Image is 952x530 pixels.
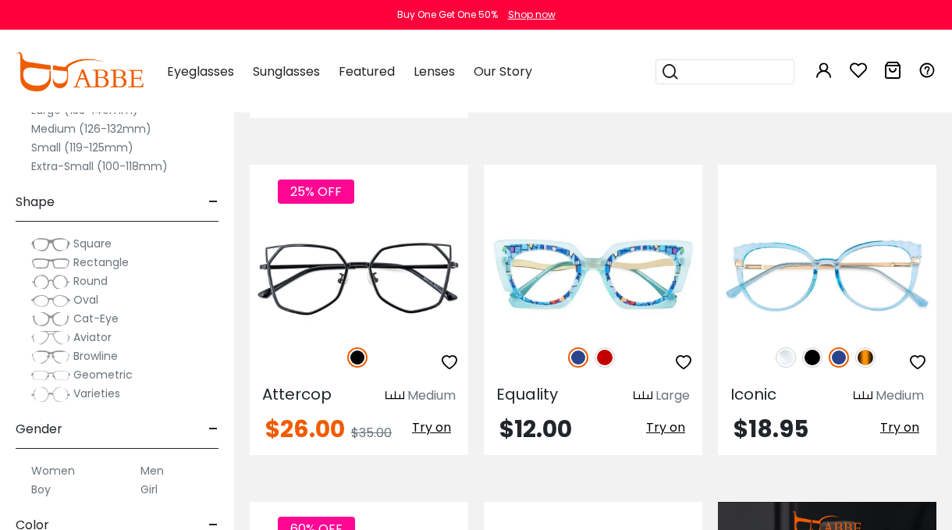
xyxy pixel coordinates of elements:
[407,418,456,438] button: Try on
[655,386,690,405] div: Large
[73,273,108,289] span: Round
[31,255,70,271] img: Rectangle.png
[250,221,468,330] img: Black Attercop - Metal,TR ,Adjust Nose Pads
[876,418,924,438] button: Try on
[73,292,98,308] span: Oval
[265,412,345,446] span: $26.00
[407,386,456,405] div: Medium
[140,480,158,499] label: Girl
[31,237,70,252] img: Square.png
[16,183,55,221] span: Shape
[734,412,808,446] span: $18.95
[646,418,685,436] span: Try on
[16,52,144,91] img: abbeglasses.com
[278,180,354,204] span: 25% OFF
[500,8,556,21] a: Shop now
[718,221,936,330] img: Blue Iconic - Combination ,Universal Bridge Fit
[31,157,168,176] label: Extra-Small (100-118mm)
[73,348,118,364] span: Browline
[31,138,133,157] label: Small (119-125mm)
[474,62,532,80] span: Our Story
[351,424,392,442] span: $35.00
[641,418,690,438] button: Try on
[414,62,455,80] span: Lenses
[73,386,120,401] span: Varieties
[508,8,556,22] div: Shop now
[412,418,451,436] span: Try on
[31,461,75,480] label: Women
[339,62,395,80] span: Featured
[31,119,151,138] label: Medium (126-132mm)
[730,383,776,405] span: Iconic
[634,390,652,402] img: size ruler
[347,347,368,368] img: Black
[802,347,822,368] img: Black
[31,349,70,365] img: Browline.png
[253,62,320,80] span: Sunglasses
[31,330,70,346] img: Aviator.png
[167,62,234,80] span: Eyeglasses
[208,183,218,221] span: -
[73,254,129,270] span: Rectangle
[16,411,62,448] span: Gender
[496,383,558,405] span: Equality
[776,347,796,368] img: Clear
[385,390,404,402] img: size ruler
[31,386,70,403] img: Varieties.png
[829,347,849,368] img: Blue
[31,293,70,308] img: Oval.png
[568,347,588,368] img: Blue
[876,386,924,405] div: Medium
[31,368,70,383] img: Geometric.png
[73,311,119,326] span: Cat-Eye
[31,274,70,290] img: Round.png
[31,311,70,327] img: Cat-Eye.png
[262,383,332,405] span: Attercop
[208,411,218,448] span: -
[499,412,572,446] span: $12.00
[73,367,133,382] span: Geometric
[73,329,112,345] span: Aviator
[595,347,615,368] img: Red
[73,236,112,251] span: Square
[397,8,498,22] div: Buy One Get One 50%
[140,461,164,480] label: Men
[854,390,872,402] img: size ruler
[31,480,51,499] label: Boy
[880,418,919,436] span: Try on
[855,347,876,368] img: Tortoise
[484,221,702,330] img: Blue Equality - Acetate ,Universal Bridge Fit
